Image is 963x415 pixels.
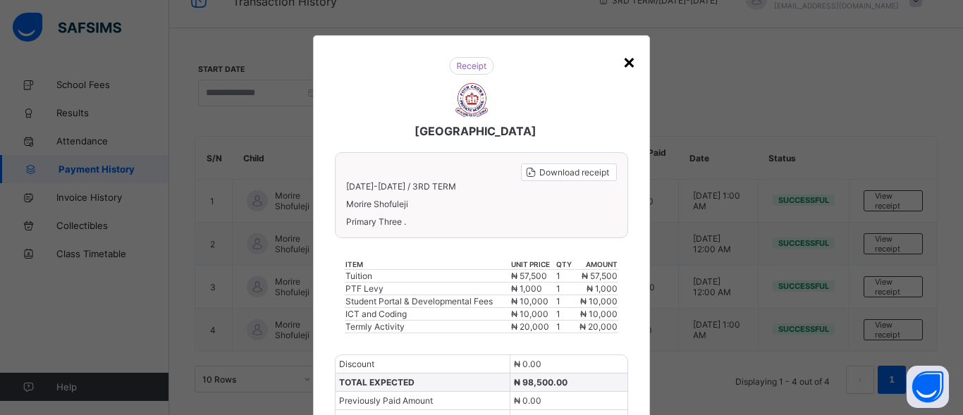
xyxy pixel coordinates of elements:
[556,321,575,333] td: 1
[579,321,618,332] span: ₦ 20,000
[345,271,510,281] div: Tuition
[556,295,575,308] td: 1
[514,359,541,369] span: ₦ 0.00
[511,321,549,332] span: ₦ 20,000
[339,377,415,388] span: TOTAL EXPECTED
[345,321,510,332] div: Termly Activity
[415,124,536,138] span: [GEOGRAPHIC_DATA]
[510,259,555,270] th: unit price
[339,359,374,369] span: Discount
[556,270,575,283] td: 1
[587,283,618,294] span: ₦ 1,000
[511,283,542,294] span: ₦ 1,000
[346,216,617,227] span: Primary Three .
[511,296,548,306] span: ₦ 10,000
[514,377,568,388] span: ₦ 98,500.00
[539,167,609,178] span: Download receipt
[582,271,618,281] span: ₦ 57,500
[580,309,618,319] span: ₦ 10,000
[907,366,949,408] button: Open asap
[514,395,541,406] span: ₦ 0.00
[622,49,636,73] div: ×
[339,395,433,406] span: Previously Paid Amount
[511,271,547,281] span: ₦ 57,500
[346,199,617,209] span: Morire Shofuleji
[346,181,456,192] span: [DATE]-[DATE] / 3RD TERM
[511,309,548,319] span: ₦ 10,000
[556,259,575,270] th: qty
[345,309,510,319] div: ICT and Coding
[580,296,618,306] span: ₦ 10,000
[556,308,575,321] td: 1
[454,82,489,117] img: Four Crown Private School
[449,57,494,75] img: receipt.26f346b57495a98c98ef9b0bc63aa4d8.svg
[345,296,510,306] div: Student Portal & Developmental Fees
[345,259,510,270] th: item
[556,283,575,295] td: 1
[345,283,510,294] div: PTF Levy
[574,259,618,270] th: amount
